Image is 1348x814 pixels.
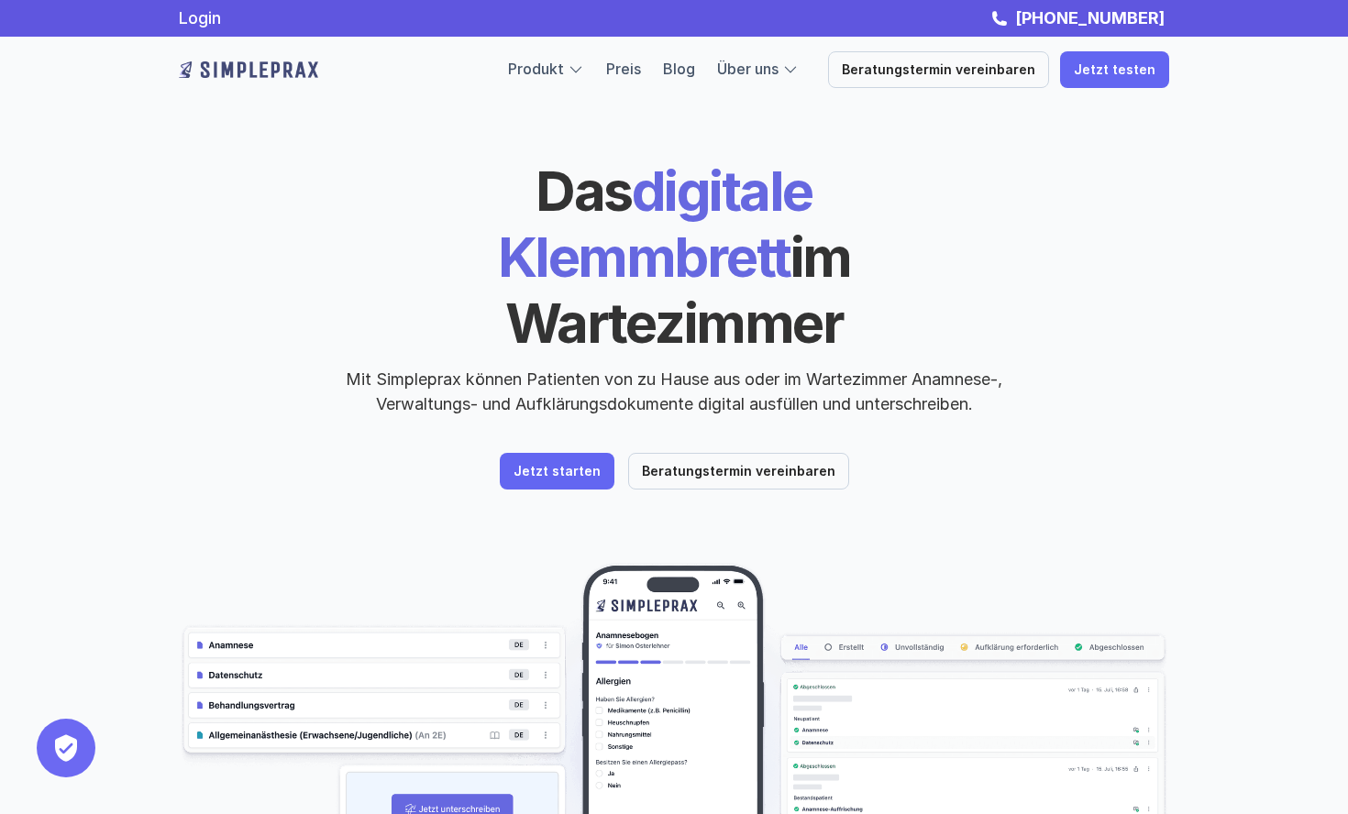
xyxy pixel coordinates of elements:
a: Preis [606,60,641,78]
h1: digitale Klemmbrett [358,158,990,356]
a: Beratungstermin vereinbaren [628,453,849,489]
a: [PHONE_NUMBER] [1011,8,1169,27]
a: Produkt [508,60,564,78]
p: Jetzt starten [514,464,601,479]
p: Beratungstermin vereinbaren [642,464,835,479]
span: Das [536,158,632,224]
p: Beratungstermin vereinbaren [842,62,1035,78]
a: Jetzt testen [1060,51,1169,88]
a: Jetzt starten [500,453,614,489]
a: Login [179,8,221,27]
span: im Wartezimmer [505,224,861,356]
p: Jetzt testen [1074,62,1155,78]
a: Beratungstermin vereinbaren [828,51,1049,88]
p: Mit Simpleprax können Patienten von zu Hause aus oder im Wartezimmer Anamnese-, Verwaltungs- und ... [330,367,1018,416]
strong: [PHONE_NUMBER] [1015,8,1165,27]
a: Über uns [717,60,779,78]
a: Blog [663,60,695,78]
